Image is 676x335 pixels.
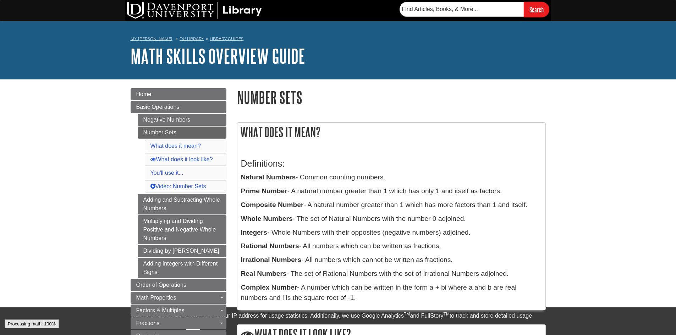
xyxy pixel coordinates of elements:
[210,36,243,41] a: Library Guides
[138,127,226,139] a: Number Sets
[131,279,226,291] a: Order of Operations
[136,320,160,326] span: Fractions
[241,228,542,238] p: - Whole Numbers with their opposites (negative numbers) adjoined.
[131,34,546,45] nav: breadcrumb
[241,186,542,196] p: - A natural number greater than 1 which has only 1 and itself as factors.
[180,36,204,41] a: DU Library
[400,2,524,17] input: Find Articles, Books, & More...
[241,214,542,224] p: - The set of Natural Numbers with the number 0 adjoined.
[524,2,549,17] input: Search
[241,173,296,181] b: Natural Numbers
[241,215,293,222] b: Whole Numbers
[131,305,226,317] a: Factors & Multiples
[400,2,549,17] form: Searches DU Library's articles, books, and more
[241,187,287,195] b: Prime Number
[150,156,213,162] a: What does it look like?
[241,158,542,169] h3: Definitions:
[127,2,262,19] img: DU Library
[138,215,226,244] a: Multiplying and Dividing Positive and Negative Whole Numbers
[131,88,226,100] a: Home
[136,295,176,301] span: Math Properties
[136,307,185,313] span: Factors & Multiples
[237,88,546,106] h1: Number Sets
[241,242,299,250] b: Rational Numbers
[131,101,226,113] a: Basic Operations
[241,284,297,291] b: Complex Number
[5,319,59,328] div: Processing math: 100%
[136,91,152,97] span: Home
[136,104,180,110] span: Basic Operations
[241,255,542,265] p: - All numbers which cannot be written as fractions.
[241,200,542,210] p: - A natural number greater than 1 which has more factors than 1 and itself.
[241,241,542,251] p: - All numbers which can be written as fractions.
[241,172,542,183] p: - Common counting numbers.
[150,183,206,189] a: Video: Number Sets
[138,245,226,257] a: Dividing by [PERSON_NAME]
[136,282,186,288] span: Order of Operations
[150,170,183,176] a: You'll use it...
[241,270,287,277] b: Real Numbers
[241,201,304,208] b: Composite Number
[237,123,545,141] h2: What does it mean?
[241,283,542,303] p: - A number which can be written in the form a + bi where a and b are real numbers and i is the sq...
[131,36,172,42] a: My [PERSON_NAME]
[138,114,226,126] a: Negative Numbers
[150,143,201,149] a: What does it mean?
[138,258,226,278] a: Adding Integers with Different Signs
[131,317,226,329] a: Fractions
[241,256,302,263] b: Irrational Numbers
[131,45,305,67] a: Math Skills Overview Guide
[131,292,226,304] a: Math Properties
[138,194,226,214] a: Adding and Subtracting Whole Numbers
[241,229,268,236] b: Integers
[241,269,542,279] p: - The set of Rational Numbers with the set of Irrational Numbers adjoined.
